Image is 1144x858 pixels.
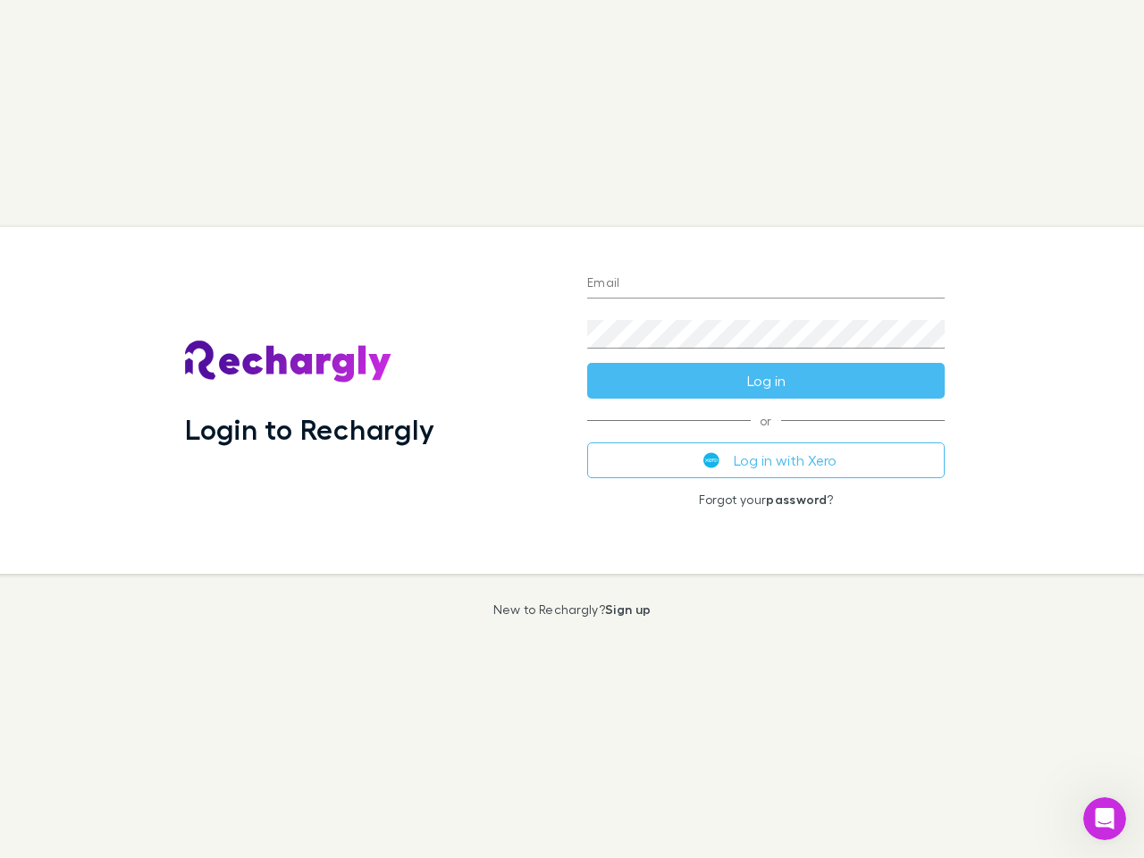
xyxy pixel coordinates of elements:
img: Xero's logo [703,452,719,468]
a: password [766,492,827,507]
button: Log in with Xero [587,442,945,478]
a: Sign up [605,601,651,617]
img: Rechargly's Logo [185,341,392,383]
p: New to Rechargly? [493,602,652,617]
button: Log in [587,363,945,399]
h1: Login to Rechargly [185,412,434,446]
iframe: Intercom live chat [1083,797,1126,840]
p: Forgot your ? [587,492,945,507]
span: or [587,420,945,421]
